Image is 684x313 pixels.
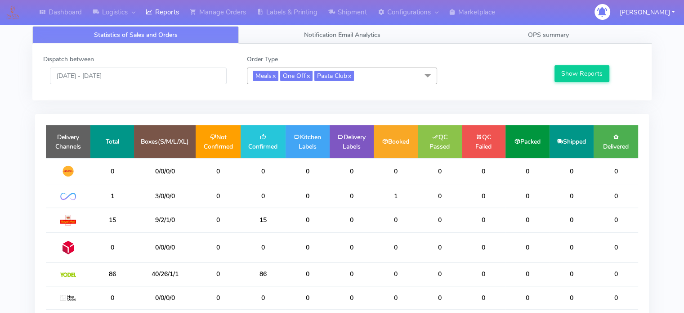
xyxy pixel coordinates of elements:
[418,125,462,158] td: QC Passed
[374,208,418,232] td: 0
[43,54,94,64] label: Dispatch between
[374,125,418,158] td: Booked
[286,184,330,208] td: 0
[462,158,505,184] td: 0
[613,3,681,22] button: [PERSON_NAME]
[241,208,286,232] td: 15
[347,71,351,80] a: x
[286,286,330,309] td: 0
[90,158,134,184] td: 0
[554,65,610,82] button: Show Reports
[505,232,550,262] td: 0
[374,263,418,286] td: 0
[505,125,550,158] td: Packed
[550,286,594,309] td: 0
[418,232,462,262] td: 0
[505,184,550,208] td: 0
[196,263,241,286] td: 0
[241,158,286,184] td: 0
[134,125,196,158] td: Boxes(S/M/L/XL)
[196,184,241,208] td: 0
[418,286,462,309] td: 0
[286,208,330,232] td: 0
[550,158,594,184] td: 0
[418,184,462,208] td: 0
[134,263,196,286] td: 40/26/1/1
[330,208,374,232] td: 0
[594,208,638,232] td: 0
[286,232,330,262] td: 0
[280,71,313,81] span: One Off
[550,208,594,232] td: 0
[196,125,241,158] td: Not Confirmed
[374,232,418,262] td: 0
[196,286,241,309] td: 0
[462,208,505,232] td: 0
[247,54,278,64] label: Order Type
[418,263,462,286] td: 0
[330,184,374,208] td: 0
[418,158,462,184] td: 0
[134,158,196,184] td: 0/0/0/0
[374,286,418,309] td: 0
[46,125,90,158] td: Delivery Channels
[462,125,505,158] td: QC Failed
[505,263,550,286] td: 0
[134,286,196,309] td: 0/0/0/0
[505,286,550,309] td: 0
[418,208,462,232] td: 0
[330,286,374,309] td: 0
[550,125,594,158] td: Shipped
[94,31,178,39] span: Statistics of Sales and Orders
[594,232,638,262] td: 0
[60,215,76,226] img: Royal Mail
[286,263,330,286] td: 0
[306,71,310,80] a: x
[528,31,569,39] span: OPS summary
[462,263,505,286] td: 0
[90,286,134,309] td: 0
[594,286,638,309] td: 0
[90,184,134,208] td: 1
[594,158,638,184] td: 0
[550,263,594,286] td: 0
[50,68,227,84] input: Pick the Daterange
[90,232,134,262] td: 0
[505,208,550,232] td: 0
[60,240,76,255] img: DPD
[462,232,505,262] td: 0
[374,184,418,208] td: 1
[304,31,380,39] span: Notification Email Analytics
[196,232,241,262] td: 0
[330,263,374,286] td: 0
[550,232,594,262] td: 0
[241,125,286,158] td: Confirmed
[550,184,594,208] td: 0
[253,71,278,81] span: Meals
[134,208,196,232] td: 9/2/1/0
[374,158,418,184] td: 0
[330,125,374,158] td: Delivery Labels
[134,184,196,208] td: 3/0/0/0
[60,272,76,277] img: Yodel
[505,158,550,184] td: 0
[241,232,286,262] td: 0
[196,208,241,232] td: 0
[241,286,286,309] td: 0
[594,184,638,208] td: 0
[314,71,354,81] span: Pasta Club
[286,158,330,184] td: 0
[462,286,505,309] td: 0
[60,295,76,302] img: MaxOptra
[330,158,374,184] td: 0
[272,71,276,80] a: x
[330,232,374,262] td: 0
[90,263,134,286] td: 86
[286,125,330,158] td: Kitchen Labels
[134,232,196,262] td: 0/0/0/0
[241,263,286,286] td: 86
[90,208,134,232] td: 15
[32,26,652,44] ul: Tabs
[241,184,286,208] td: 0
[90,125,134,158] td: Total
